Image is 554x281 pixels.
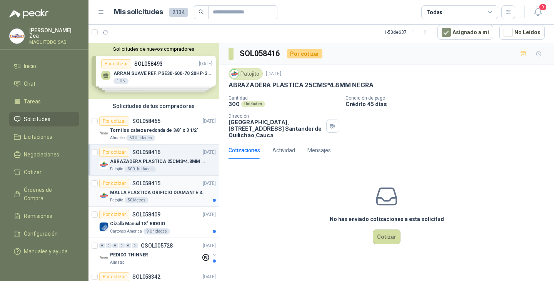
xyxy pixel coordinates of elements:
[132,212,160,217] p: SOL058409
[24,62,36,70] span: Inicio
[92,46,216,52] button: Solicitudes de nuevos compradores
[9,209,79,223] a: Remisiones
[24,229,58,238] span: Configuración
[24,168,42,176] span: Cotizar
[132,181,160,186] p: SOL058415
[132,243,138,248] div: 0
[99,160,108,169] img: Company Logo
[229,68,263,80] div: Patojito
[132,274,160,279] p: SOL058342
[345,95,551,101] p: Condición de pago
[110,251,148,259] p: PEDIDO THINNER
[9,76,79,91] a: Chat
[110,259,125,266] p: Almatec
[24,80,35,88] span: Chat
[88,99,219,113] div: Solicitudes de tus compradores
[110,220,165,228] p: Cizalla Manual 18" RIDGID
[266,70,281,78] p: [DATE]
[531,5,545,19] button: 9
[203,118,216,125] p: [DATE]
[99,179,129,188] div: Por cotizar
[203,211,216,218] p: [DATE]
[9,9,48,18] img: Logo peakr
[114,7,163,18] h1: Mis solicitudes
[499,25,545,40] button: No Leídos
[99,116,129,126] div: Por cotizar
[144,228,170,234] div: 9 Unidades
[110,127,199,134] p: Tornillos cabeza redonda de 3/8" x 3 1/2"
[9,59,79,73] a: Inicio
[125,243,131,248] div: 0
[437,25,493,40] button: Asignado a mi
[125,197,149,203] div: 50 Metros
[88,43,219,99] div: Solicitudes de nuevos compradoresPor cotizarSOL058493[DATE] ARRAN SUAVE REF. PSE30-600-70 20HP-30...
[9,244,79,259] a: Manuales y ayuda
[29,28,79,38] p: [PERSON_NAME] Zea
[9,130,79,144] a: Licitaciones
[112,243,118,248] div: 0
[88,113,219,145] a: Por cotizarSOL058465[DATE] Company LogoTornillos cabeza redonda de 3/8" x 3 1/2"Almatec60 Unidades
[99,222,108,231] img: Company Logo
[539,3,547,11] span: 9
[229,146,260,155] div: Cotizaciones
[110,158,206,165] p: ABRAZADERA PLASTICA 25CMS*4.8MM NEGRA
[203,273,216,281] p: [DATE]
[384,26,431,38] div: 1 - 50 de 637
[203,149,216,156] p: [DATE]
[24,212,52,220] span: Remisiones
[9,147,79,162] a: Negociaciones
[126,135,155,141] div: 60 Unidades
[24,150,59,159] span: Negociaciones
[24,115,50,123] span: Solicitudes
[307,146,331,155] div: Mensajes
[241,101,265,107] div: Unidades
[125,166,156,172] div: 300 Unidades
[345,101,551,107] p: Crédito 45 días
[99,129,108,138] img: Company Logo
[24,97,41,106] span: Tareas
[9,226,79,241] a: Configuración
[88,145,219,176] a: Por cotizarSOL058416[DATE] Company LogoABRAZADERA PLASTICA 25CMS*4.8MM NEGRAPatojito300 Unidades
[229,113,323,119] p: Dirección
[9,112,79,126] a: Solicitudes
[110,228,142,234] p: Cartones America
[110,166,123,172] p: Patojito
[229,101,240,107] p: 300
[141,243,173,248] p: GSOL005728
[203,242,216,249] p: [DATE]
[9,165,79,180] a: Cotizar
[229,81,373,89] p: ABRAZADERA PLASTICA 25CMS*4.8MM NEGRA
[24,133,52,141] span: Licitaciones
[229,119,323,138] p: [GEOGRAPHIC_DATA], [STREET_ADDRESS] Santander de Quilichao , Cauca
[230,70,239,78] img: Company Logo
[110,135,125,141] p: Almatec
[132,150,160,155] p: SOL058416
[110,189,206,196] p: MALLA PLASTICA ORIFICIO DIAMANTE 3MM
[272,146,295,155] div: Actividad
[99,241,217,266] a: 0 0 0 0 0 0 GSOL005728[DATE] Company LogoPEDIDO THINNERAlmatec
[10,29,24,43] img: Company Logo
[229,95,339,101] p: Cantidad
[88,176,219,207] a: Por cotizarSOL058415[DATE] Company LogoMALLA PLASTICA ORIFICIO DIAMANTE 3MMPatojito50 Metros
[106,243,112,248] div: 0
[99,210,129,219] div: Por cotizar
[169,8,188,17] span: 2134
[99,253,108,263] img: Company Logo
[132,118,160,124] p: SOL058465
[240,48,281,60] h3: SOL058416
[203,180,216,187] p: [DATE]
[373,229,400,244] button: Cotizar
[9,94,79,109] a: Tareas
[24,247,68,256] span: Manuales y ayuda
[99,243,105,248] div: 0
[24,186,72,203] span: Órdenes de Compra
[29,40,79,45] p: MAQUITODO SAS
[119,243,125,248] div: 0
[99,191,108,200] img: Company Logo
[110,197,123,203] p: Patojito
[287,49,322,58] div: Por cotizar
[330,215,444,223] h3: No has enviado cotizaciones a esta solicitud
[9,183,79,206] a: Órdenes de Compra
[426,8,442,17] div: Todas
[199,9,204,15] span: search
